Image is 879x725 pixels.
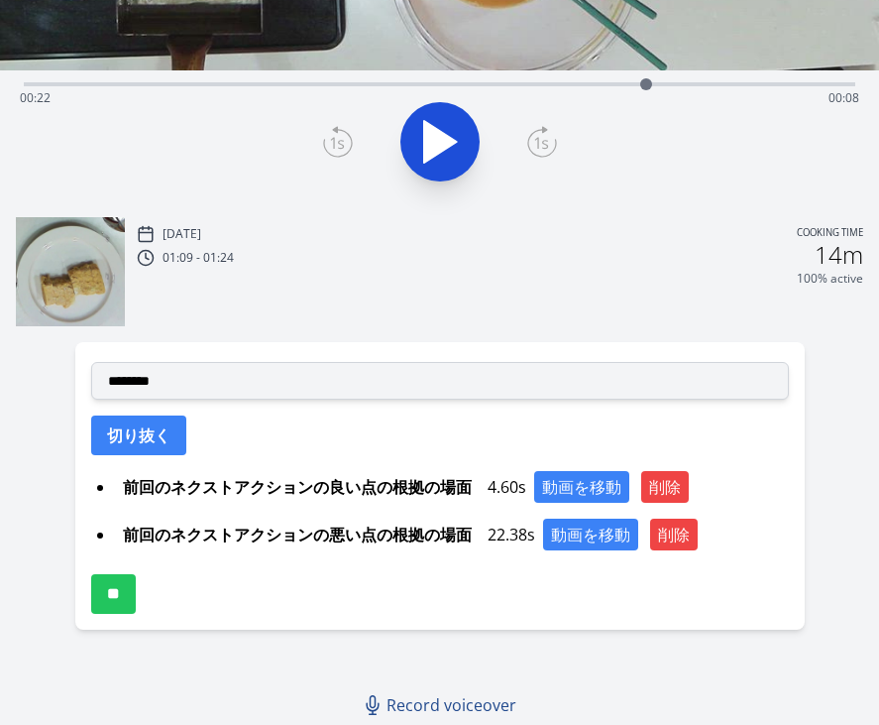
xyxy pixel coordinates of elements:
[650,519,698,550] button: 削除
[797,225,863,243] p: Cooking time
[91,416,186,455] button: 切り抜く
[115,519,480,550] span: 前回のネクストアクションの悪い点の根拠の場面
[355,685,528,725] a: Record voiceover
[115,519,789,550] div: 22.38s
[815,243,863,267] h2: 14m
[543,519,638,550] button: 動画を移動
[115,471,480,503] span: 前回のネクストアクションの良い点の根拠の場面
[16,217,125,326] img: 251006161043_thumb.jpeg
[828,89,859,106] span: 00:08
[797,271,863,287] p: 100% active
[386,693,516,717] span: Record voiceover
[115,471,789,503] div: 4.60s
[163,250,234,266] p: 01:09 - 01:24
[534,471,629,503] button: 動画を移動
[641,471,689,503] button: 削除
[163,226,201,242] p: [DATE]
[20,89,51,106] span: 00:22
